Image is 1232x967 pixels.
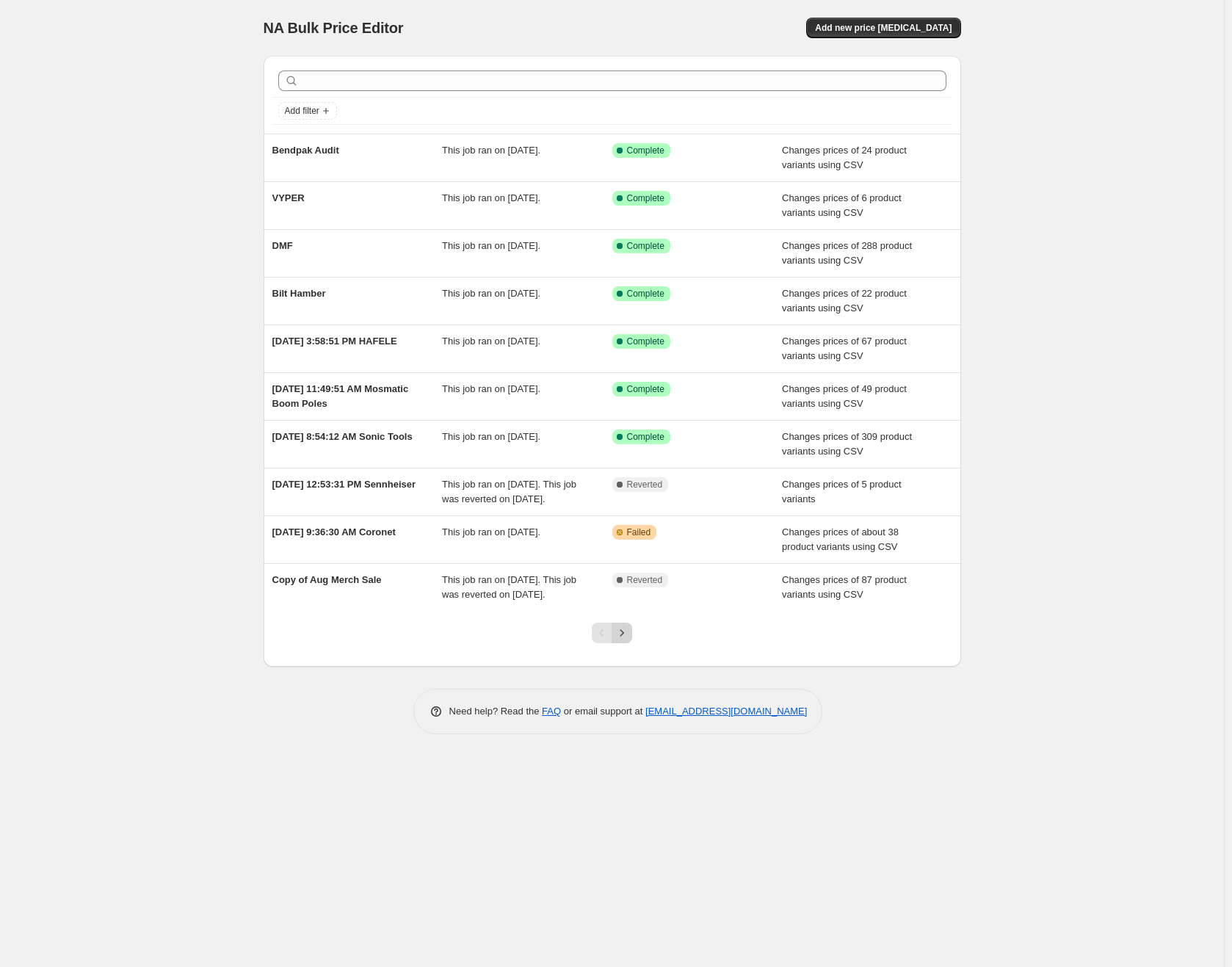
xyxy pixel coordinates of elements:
[442,336,540,347] span: This job ran on [DATE].
[449,706,543,717] span: Need help? Read the
[442,145,540,156] span: This job ran on [DATE].
[264,20,404,36] span: NA Bulk Price Editor
[442,192,540,203] span: This job ran on [DATE].
[442,240,540,251] span: This job ran on [DATE].
[627,192,664,204] span: Complete
[806,18,960,38] button: Add new price [MEDICAL_DATA]
[782,383,907,409] span: Changes prices of 49 product variants using CSV
[782,288,907,314] span: Changes prices of 22 product variants using CSV
[612,623,632,643] button: Next
[272,336,397,347] span: [DATE] 3:58:51 PM HAFELE
[278,102,337,120] button: Add filter
[272,145,339,156] span: Bendpak Audit
[442,383,540,394] span: This job ran on [DATE].
[272,431,413,442] span: [DATE] 8:54:12 AM Sonic Tools
[782,336,907,361] span: Changes prices of 67 product variants using CSV
[442,431,540,442] span: This job ran on [DATE].
[561,706,645,717] span: or email support at
[627,479,663,490] span: Reverted
[627,431,664,443] span: Complete
[442,574,576,600] span: This job ran on [DATE]. This job was reverted on [DATE].
[627,526,651,538] span: Failed
[815,22,952,34] span: Add new price [MEDICAL_DATA]
[272,240,293,251] span: DMF
[627,574,663,586] span: Reverted
[782,240,912,266] span: Changes prices of 288 product variants using CSV
[272,574,382,585] span: Copy of Aug Merch Sale
[442,288,540,299] span: This job ran on [DATE].
[782,192,902,218] span: Changes prices of 6 product variants using CSV
[442,526,540,537] span: This job ran on [DATE].
[627,383,664,395] span: Complete
[645,706,807,717] a: [EMAIL_ADDRESS][DOMAIN_NAME]
[627,240,664,252] span: Complete
[272,479,416,490] span: [DATE] 12:53:31 PM Sennheiser
[442,479,576,504] span: This job ran on [DATE]. This job was reverted on [DATE].
[592,623,632,643] nav: Pagination
[782,431,912,457] span: Changes prices of 309 product variants using CSV
[272,526,396,537] span: [DATE] 9:36:30 AM Coronet
[272,192,305,203] span: VYPER
[272,288,326,299] span: Bilt Hamber
[272,383,409,409] span: [DATE] 11:49:51 AM Mosmatic Boom Poles
[782,479,902,504] span: Changes prices of 5 product variants
[782,145,907,170] span: Changes prices of 24 product variants using CSV
[627,145,664,156] span: Complete
[782,526,899,552] span: Changes prices of about 38 product variants using CSV
[542,706,561,717] a: FAQ
[782,574,907,600] span: Changes prices of 87 product variants using CSV
[627,288,664,300] span: Complete
[285,105,319,117] span: Add filter
[627,336,664,347] span: Complete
